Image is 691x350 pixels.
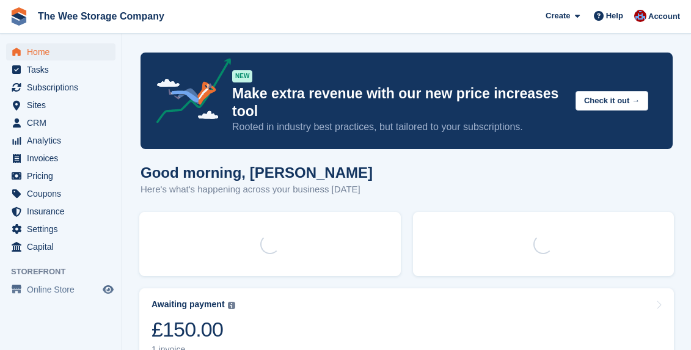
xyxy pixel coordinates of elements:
a: menu [6,281,115,298]
span: Subscriptions [27,79,100,96]
div: £150.00 [152,317,235,342]
span: Insurance [27,203,100,220]
a: menu [6,43,115,60]
p: Rooted in industry best practices, but tailored to your subscriptions. [232,120,566,134]
span: Home [27,43,100,60]
a: menu [6,97,115,114]
a: menu [6,203,115,220]
span: Settings [27,221,100,238]
a: The Wee Storage Company [33,6,169,26]
span: Tasks [27,61,100,78]
span: Coupons [27,185,100,202]
span: Online Store [27,281,100,298]
p: Make extra revenue with our new price increases tool [232,85,566,120]
div: Awaiting payment [152,299,225,310]
span: Capital [27,238,100,255]
button: Check it out → [576,91,648,111]
a: menu [6,150,115,167]
img: Scott Ritchie [634,10,646,22]
img: icon-info-grey-7440780725fd019a000dd9b08b2336e03edf1995a4989e88bcd33f0948082b44.svg [228,302,235,309]
p: Here's what's happening across your business [DATE] [141,183,373,197]
span: Pricing [27,167,100,184]
a: menu [6,132,115,149]
a: menu [6,79,115,96]
span: Sites [27,97,100,114]
span: Invoices [27,150,100,167]
a: Preview store [101,282,115,297]
img: price-adjustments-announcement-icon-8257ccfd72463d97f412b2fc003d46551f7dbcb40ab6d574587a9cd5c0d94... [146,58,232,128]
span: Analytics [27,132,100,149]
a: menu [6,114,115,131]
span: CRM [27,114,100,131]
a: menu [6,221,115,238]
span: Help [606,10,623,22]
h1: Good morning, [PERSON_NAME] [141,164,373,181]
a: menu [6,167,115,184]
span: Storefront [11,266,122,278]
a: menu [6,61,115,78]
span: Create [546,10,570,22]
span: Account [648,10,680,23]
img: stora-icon-8386f47178a22dfd0bd8f6a31ec36ba5ce8667c1dd55bd0f319d3a0aa187defe.svg [10,7,28,26]
div: NEW [232,70,252,82]
a: menu [6,238,115,255]
a: menu [6,185,115,202]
